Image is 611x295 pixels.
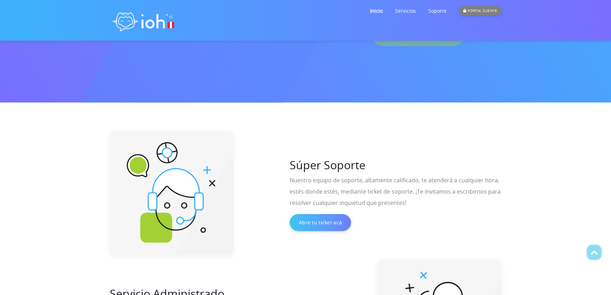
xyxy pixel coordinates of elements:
p: Nuestro equipo de soporte, altamente calificado, te atenderá a cualquier hora, estés donde estés,... [290,175,501,208]
h2: Súper Soporte [290,159,365,171]
img: Súper Soporte [120,141,223,244]
div: PORTAL CLIENTE [459,6,501,15]
a: Abre tu ticket acá [290,214,351,231]
img: logo ioh [110,5,177,36]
